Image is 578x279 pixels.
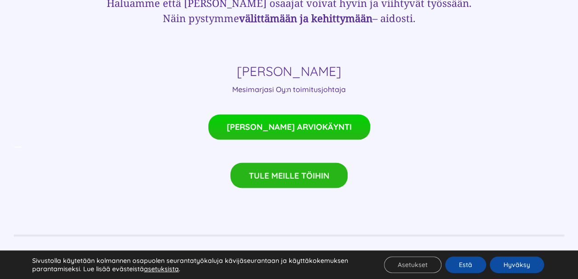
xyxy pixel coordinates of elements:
p: Mesimarjasi Oy:n toimitusjohtaja [105,84,472,95]
button: asetuksista [144,265,179,273]
a: [PERSON_NAME] ARVIOKÄYNTI [208,114,370,139]
p: — [14,139,564,153]
a: TULE MEILLE TÖIHIN [230,163,348,188]
strong: välit­tämään ja kehittymään [239,11,372,25]
button: Estä [445,256,486,273]
button: Asetukset [384,256,441,273]
span: [PERSON_NAME] ARVIOKÄYNTI [227,122,352,132]
p: Sivustolla käytetään kolmannen osapuolen seurantatyökaluja kävijäseurantaan ja käyttäkokemuksen p... [32,256,365,273]
h4: [PERSON_NAME] [105,64,472,79]
span: TULE MEILLE TÖIHIN [249,170,329,180]
button: Hyväksy [490,256,544,273]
